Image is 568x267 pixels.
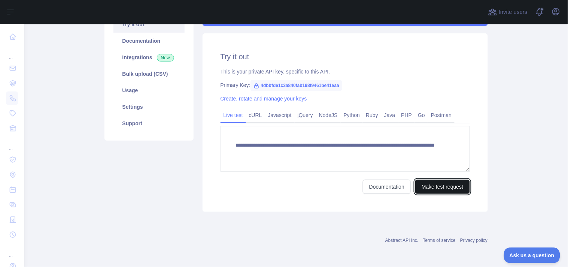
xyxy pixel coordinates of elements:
div: ... [6,243,18,258]
a: Bulk upload (CSV) [113,66,185,82]
button: Invite users [487,6,529,18]
a: Terms of service [423,238,456,243]
a: NodeJS [316,109,341,121]
a: cURL [246,109,265,121]
span: Invite users [499,8,528,16]
div: This is your private API key, specific to this API. [221,68,470,75]
a: Privacy policy [460,238,487,243]
a: Postman [428,109,455,121]
a: Create, rotate and manage your keys [221,96,307,102]
a: Usage [113,82,185,99]
a: jQuery [295,109,316,121]
a: Java [381,109,398,121]
a: Documentation [113,33,185,49]
div: Primary Key: [221,81,470,89]
a: PHP [398,109,415,121]
a: Integrations New [113,49,185,66]
iframe: Toggle Customer Support [504,247,561,263]
a: Documentation [363,180,411,194]
a: Javascript [265,109,295,121]
div: ... [6,45,18,60]
a: Go [415,109,428,121]
a: Live test [221,109,246,121]
a: Settings [113,99,185,115]
div: ... [6,136,18,151]
h2: Try it out [221,51,470,62]
a: Python [341,109,363,121]
span: New [157,54,174,61]
a: Try it out [113,16,185,33]
a: Abstract API Inc. [385,238,419,243]
span: 4dbbfde1c3a840fab198f9461be41eaa [250,80,342,91]
button: Make test request [415,180,470,194]
a: Support [113,115,185,132]
a: Ruby [363,109,381,121]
